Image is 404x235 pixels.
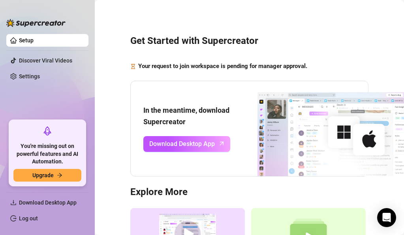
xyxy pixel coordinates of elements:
[19,57,72,64] a: Discover Viral Videos
[6,19,66,27] img: logo-BBDzfeDw.svg
[13,169,81,182] button: Upgradearrow-right
[19,199,77,206] span: Download Desktop App
[377,208,396,227] div: Open Intercom Messenger
[143,106,229,125] strong: In the meantime, download Supercreator
[19,215,38,222] a: Log out
[13,142,81,166] span: You're missing out on powerful features and AI Automation.
[138,63,307,70] strong: Your request to join workspace is pending for manager approval.
[143,136,230,152] a: Download Desktop Apparrow-up
[130,35,368,47] h3: Get Started with Supercreator
[149,139,215,149] span: Download Desktop App
[130,186,368,199] h3: Explore More
[217,139,226,148] span: arrow-up
[57,172,62,178] span: arrow-right
[10,199,17,206] span: download
[19,73,40,80] a: Settings
[32,172,54,178] span: Upgrade
[130,62,136,71] span: hourglass
[43,126,52,136] span: rocket
[19,37,34,44] a: Setup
